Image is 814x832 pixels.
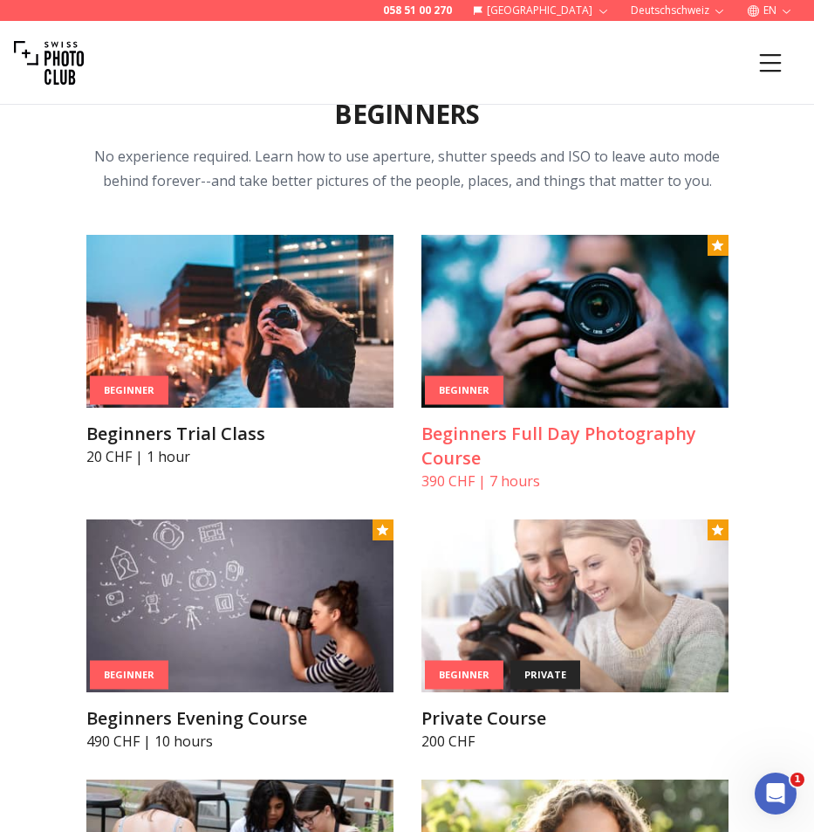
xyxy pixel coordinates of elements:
h3: Beginners Trial Class [86,422,393,446]
img: Private Course [421,519,728,692]
div: private [510,661,580,690]
div: Beginner [425,376,503,405]
span: No experience required. Learn how to use aperture, shutter speeds and ISO to leave auto mode behi... [94,147,720,190]
div: Beginner [425,661,503,690]
span: 1 [790,773,804,787]
img: Beginners Full Day Photography Course [421,235,728,408]
img: Swiss photo club [14,28,84,98]
a: Beginners Evening CourseBeginnerBeginners Evening Course490 CHF | 10 hours [86,519,393,752]
h3: Private Course [421,706,728,731]
div: Beginner [90,376,168,405]
p: 200 CHF [421,731,728,752]
p: 390 CHF | 7 hours [421,471,728,492]
h2: Photography & Videography Classes for Beginners [86,67,728,130]
img: Beginners Evening Course [86,519,393,692]
p: 490 CHF | 10 hours [86,731,393,752]
img: Beginners Trial Class [86,235,393,408]
p: 20 CHF | 1 hour [86,446,393,467]
button: Menu [741,33,800,93]
a: Beginners Full Day Photography CourseBeginnerBeginners Full Day Photography Course390 CHF | 7 hours [421,235,728,492]
a: Beginners Trial ClassBeginnerBeginners Trial Class20 CHF | 1 hour [86,235,393,467]
h3: Beginners Full Day Photography Course [421,422,728,471]
div: Beginner [90,661,168,690]
iframe: Intercom live chat [755,773,797,815]
a: Private CourseBeginnerprivatePrivate Course200 CHF [421,519,728,752]
a: 058 51 00 270 [383,3,452,17]
h3: Beginners Evening Course [86,706,393,731]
